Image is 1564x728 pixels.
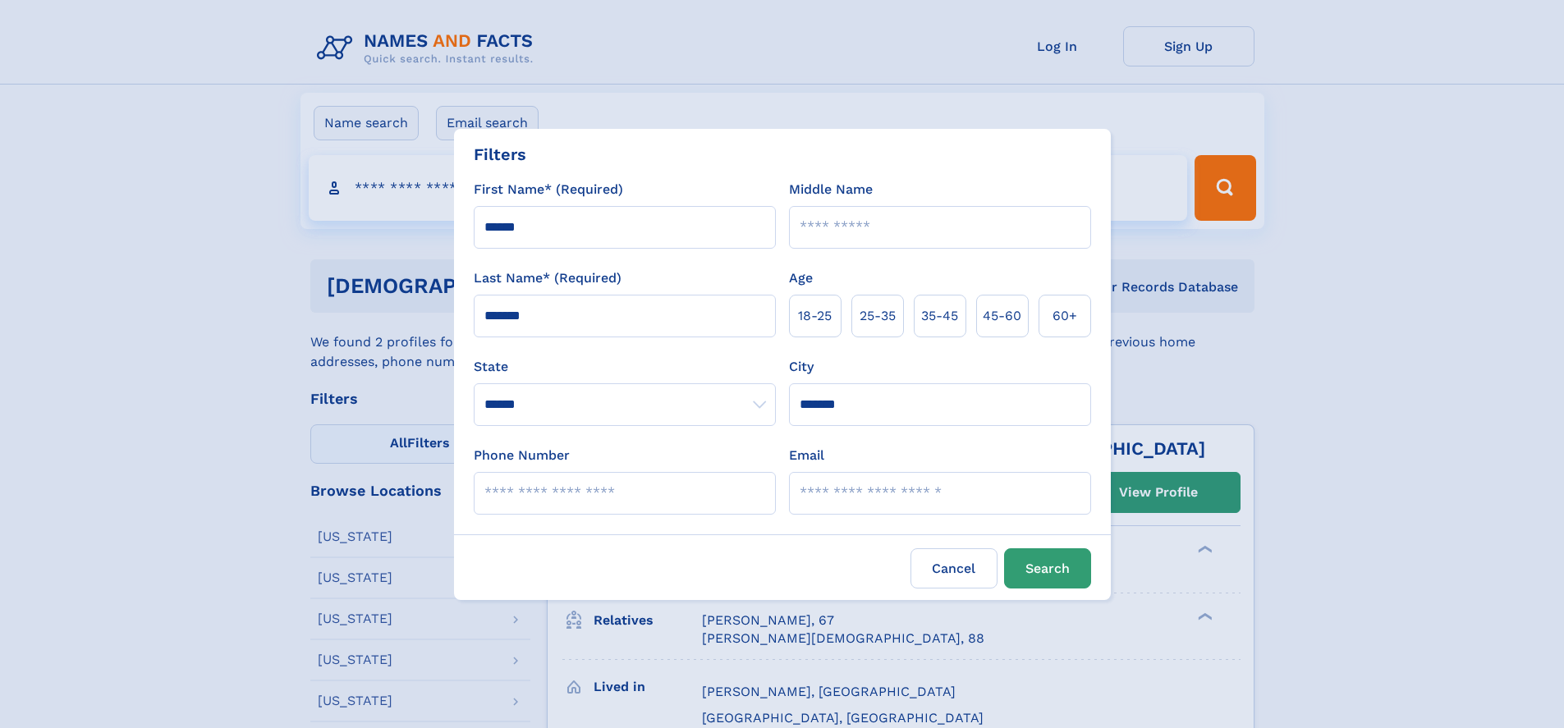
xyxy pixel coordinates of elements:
span: 25‑35 [860,306,896,326]
label: Middle Name [789,180,873,199]
label: Phone Number [474,446,570,465]
label: First Name* (Required) [474,180,623,199]
span: 45‑60 [983,306,1021,326]
label: State [474,357,776,377]
button: Search [1004,548,1091,588]
label: Cancel [910,548,998,588]
label: Last Name* (Required) [474,268,621,288]
span: 35‑45 [921,306,958,326]
label: Email [789,446,824,465]
span: 60+ [1053,306,1077,326]
label: City [789,357,814,377]
div: Filters [474,142,526,167]
label: Age [789,268,813,288]
span: 18‑25 [798,306,832,326]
